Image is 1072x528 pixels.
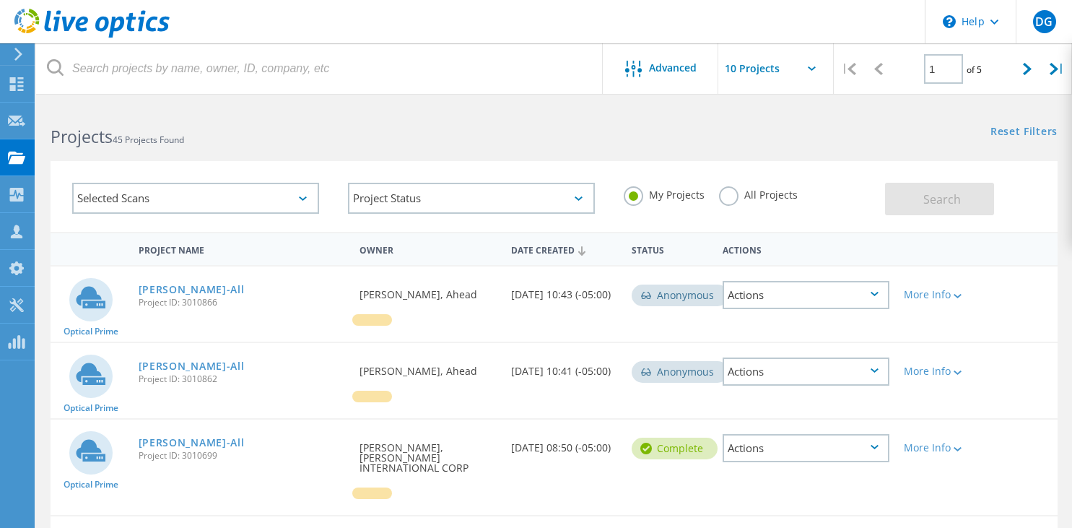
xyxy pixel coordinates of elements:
div: [DATE] 08:50 (-05:00) [504,420,624,467]
div: More Info [904,290,970,300]
span: of 5 [967,64,982,76]
div: Actions [723,281,889,309]
div: [PERSON_NAME], Ahead [352,343,503,391]
div: [DATE] 10:41 (-05:00) [504,343,624,391]
div: Complete [632,438,718,459]
span: Optical Prime [64,327,118,336]
a: [PERSON_NAME]-All [139,285,245,295]
span: Optical Prime [64,480,118,489]
div: Anonymous [632,361,728,383]
svg: \n [943,15,956,28]
div: [PERSON_NAME], [PERSON_NAME] INTERNATIONAL CORP [352,420,503,488]
div: More Info [904,443,970,453]
div: More Info [904,366,970,376]
div: [DATE] 10:43 (-05:00) [504,267,624,314]
span: Advanced [649,63,697,73]
a: [PERSON_NAME]-All [139,438,245,448]
div: Anonymous [632,285,728,306]
div: Actions [715,235,897,262]
div: | [1042,43,1072,95]
div: Project Status [348,183,595,214]
div: [PERSON_NAME], Ahead [352,267,503,314]
span: DG [1035,16,1053,27]
a: [PERSON_NAME]-All [139,361,245,371]
div: Actions [723,358,889,386]
a: Reset Filters [990,126,1058,139]
label: My Projects [624,186,705,200]
span: Project ID: 3010862 [139,375,346,384]
div: Status [624,235,715,262]
span: 45 Projects Found [113,134,184,146]
b: Projects [51,125,113,148]
span: Project ID: 3010699 [139,451,346,460]
button: Search [885,183,994,215]
a: Live Optics Dashboard [14,30,170,40]
span: Optical Prime [64,404,118,412]
div: Project Name [131,235,353,262]
div: | [834,43,863,95]
span: Project ID: 3010866 [139,298,346,307]
div: Actions [723,434,889,462]
div: Owner [352,235,503,262]
label: All Projects [719,186,798,200]
span: Search [923,191,961,207]
div: Date Created [504,235,624,263]
input: Search projects by name, owner, ID, company, etc [36,43,603,94]
div: Selected Scans [72,183,319,214]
